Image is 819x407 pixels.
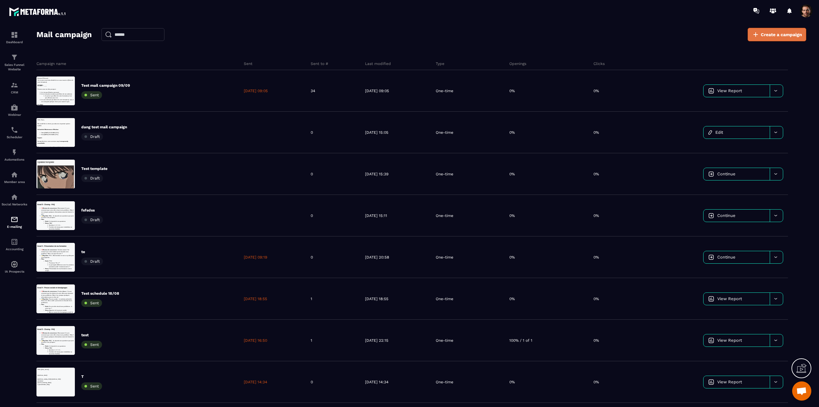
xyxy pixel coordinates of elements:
p: [DATE] 09:19 [244,255,267,260]
a: Continue [704,168,770,180]
p: Bonjour {Prénom}, [3,3,125,10]
p: 0 [311,130,313,135]
p: Hello {{first_name}} [3,3,125,10]
p: One-time [436,172,453,177]
span: Draft [90,176,100,180]
span: Draft [90,218,100,222]
em: [DATE] 05:00 AM (UTC) [25,52,73,57]
p: 0 [311,379,313,385]
a: automationsautomationsWebinar [2,99,27,121]
a: View Report [704,293,770,305]
p: Sent to # [311,61,328,66]
img: formation [11,81,18,89]
p: 0 [311,172,313,177]
a: formationformationCRM [2,76,27,99]
strong: Hook [29,58,40,63]
span: Edit [715,130,723,135]
h3: Email 5 - Closing - FAQ [3,8,125,15]
p: 0% [593,338,599,343]
li: : Apporter de la preuve sociale [29,83,125,145]
li: Combien de temps pour rentabiliser ou avoir des résultats [42,83,125,95]
strong: Big Idea [21,45,39,51]
a: View Report [704,334,770,347]
a: automationsautomationsAutomations [2,144,27,166]
li: Garanties et remboursement [42,95,125,101]
span: Create a campaign [761,31,802,38]
strong: Hook [29,70,40,76]
p: 0% [509,296,515,301]
li: 🧠 : Product-Aware “ [16,20,125,45]
p: {{webinar_date}} [3,22,125,28]
strong: Plan [16,58,26,63]
p: E-mailing [2,225,27,228]
span: Updated template [3,4,59,12]
p: 0% [509,255,515,260]
h3: Email 4 - Preuve sociale et témoignages [3,8,125,15]
li: : FAQ [29,70,125,101]
p: During this time, some services may be . [3,68,125,87]
span: View Report [717,88,742,93]
li: Question 1, 2, 3, 4… [42,76,125,83]
p: 1 [311,296,312,301]
strong: Story [29,83,40,88]
p: T [81,374,102,379]
div: Mở cuộc trò chuyện [792,381,811,401]
p: One-time [436,213,453,218]
img: icon [708,296,714,302]
p: 1 [311,338,312,343]
p: [DATE] 15:11 [365,213,387,218]
li: 🥇 : PVU - Ma formation et tout ce qu’elle peut vous apporter. [16,39,125,51]
p: 0 [311,255,313,260]
p: 0% [509,130,515,135]
p: Clicks [593,61,605,66]
a: View Report [704,85,770,97]
p: fsfsdss [81,208,103,213]
strong: Plan [16,52,26,57]
p: One-time [436,338,453,343]
p: One-time [436,88,453,93]
p: dang test mail campaign [81,124,127,130]
p: Pouvez-vous me dire pourquoi : [3,39,125,45]
p: s {{reschedule_link}} [3,53,125,60]
strong: Niveau de conscience [21,20,68,25]
img: icon [708,379,714,385]
li: 🧠 : Most-aware [16,20,125,45]
p: [DATE] 14:34 [365,379,388,385]
span: View Report [717,379,742,384]
span: Draft [90,134,100,139]
p: [DATE] 18:55 [365,296,388,301]
li: La principale différence avec les solutions existantes (côté “révolutionnaire”) ? [42,70,125,83]
p: 0% [509,88,515,93]
p: 0% [593,88,599,93]
p: 0% [593,255,599,260]
p: [DATE] 09:05 [365,88,389,93]
span: Sent [90,342,99,347]
strong: Hook [29,64,40,69]
li: 🥇 : Preuve sociale - La solution présentée dans mon offre a aidé x personnes à résoudre leurs pro... [16,45,125,64]
li: Promesse “Et si ?” [42,64,125,70]
a: Continue [704,210,770,222]
p: scheduler [3,41,125,47]
p: 0% [593,172,599,177]
p: {{event_booking_date}} [3,47,125,53]
p: Type [436,61,444,66]
p: test [81,332,102,338]
img: scheduler [11,126,18,134]
p: End: [16,52,125,58]
li: Je suis intéressé par {Nom de votre formation}, mais il me manquait quelque chose pour sauter le ... [16,75,125,87]
p: Sent [244,61,252,66]
p: 0% [509,213,515,218]
p: 0% [593,130,599,135]
p: Start: [16,45,125,52]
